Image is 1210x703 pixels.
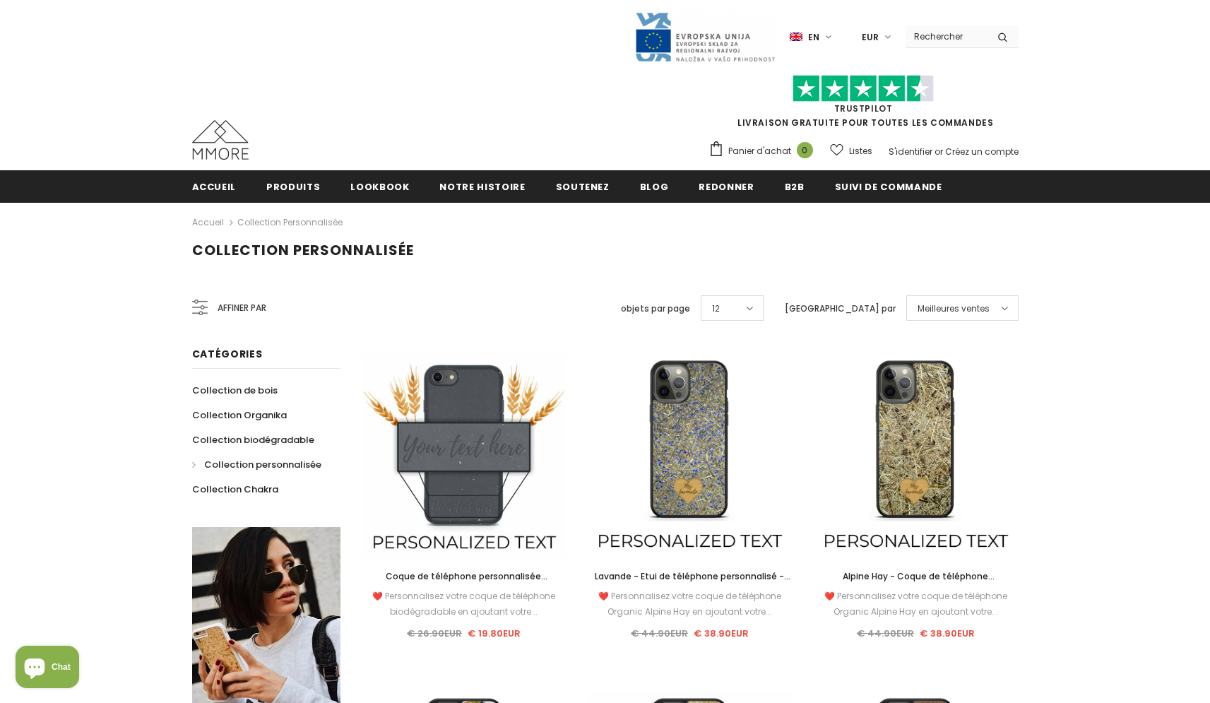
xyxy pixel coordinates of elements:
[192,347,263,361] span: Catégories
[634,11,776,63] img: Javni Razpis
[621,302,690,316] label: objets par page
[640,170,669,202] a: Blog
[595,570,790,598] span: Lavande - Etui de téléphone personnalisé - Cadeau personnalisé
[634,30,776,42] a: Javni Razpis
[556,180,610,194] span: soutenez
[350,170,409,202] a: Lookbook
[350,180,409,194] span: Lookbook
[699,170,754,202] a: Redonner
[790,31,802,43] img: i-lang-1.png
[935,146,943,158] span: or
[834,102,893,114] a: TrustPilot
[204,458,321,471] span: Collection personnalisée
[192,240,414,260] span: Collection personnalisée
[362,569,567,584] a: Coque de téléphone personnalisée biodégradable - Noire
[830,138,872,163] a: Listes
[785,180,805,194] span: B2B
[808,30,819,45] span: en
[192,483,278,496] span: Collection Chakra
[906,26,987,47] input: Search Site
[192,170,237,202] a: Accueil
[640,180,669,194] span: Blog
[192,408,287,422] span: Collection Organika
[699,180,754,194] span: Redonner
[192,427,314,452] a: Collection biodégradable
[266,180,320,194] span: Produits
[192,452,321,477] a: Collection personnalisée
[918,302,990,316] span: Meilleures ventes
[587,569,792,584] a: Lavande - Etui de téléphone personnalisé - Cadeau personnalisé
[468,627,521,640] span: € 19.80EUR
[407,627,462,640] span: € 26.90EUR
[833,570,998,598] span: Alpine Hay - Coque de téléphone personnalisée - Cadeau personnalisé
[192,477,278,502] a: Collection Chakra
[849,144,872,158] span: Listes
[889,146,932,158] a: S'identifier
[439,180,525,194] span: Notre histoire
[835,170,942,202] a: Suivi de commande
[266,170,320,202] a: Produits
[439,170,525,202] a: Notre histoire
[813,569,1018,584] a: Alpine Hay - Coque de téléphone personnalisée - Cadeau personnalisé
[218,300,266,316] span: Affiner par
[920,627,975,640] span: € 38.90EUR
[797,142,813,158] span: 0
[712,302,720,316] span: 12
[192,180,237,194] span: Accueil
[694,627,749,640] span: € 38.90EUR
[192,433,314,447] span: Collection biodégradable
[192,378,278,403] a: Collection de bois
[785,302,896,316] label: [GEOGRAPHIC_DATA] par
[192,214,224,231] a: Accueil
[708,81,1019,129] span: LIVRAISON GRATUITE POUR TOUTES LES COMMANDES
[835,180,942,194] span: Suivi de commande
[785,170,805,202] a: B2B
[728,144,791,158] span: Panier d'achat
[587,589,792,620] div: ❤️ Personnalisez votre coque de téléphone Organic Alpine Hay en ajoutant votre...
[11,646,83,692] inbox-online-store-chat: Shopify online store chat
[192,120,249,160] img: Cas MMORE
[362,589,567,620] div: ❤️ Personnalisez votre coque de téléphone biodégradable en ajoutant votre...
[945,146,1019,158] a: Créez un compte
[192,403,287,427] a: Collection Organika
[862,30,879,45] span: EUR
[237,216,343,228] a: Collection personnalisée
[708,141,820,162] a: Panier d'achat 0
[631,627,688,640] span: € 44.90EUR
[793,75,934,102] img: Faites confiance aux étoiles pilotes
[813,589,1018,620] div: ❤️ Personnalisez votre coque de téléphone Organic Alpine Hay en ajoutant votre...
[857,627,914,640] span: € 44.90EUR
[386,570,547,598] span: Coque de téléphone personnalisée biodégradable - Noire
[192,384,278,397] span: Collection de bois
[556,170,610,202] a: soutenez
